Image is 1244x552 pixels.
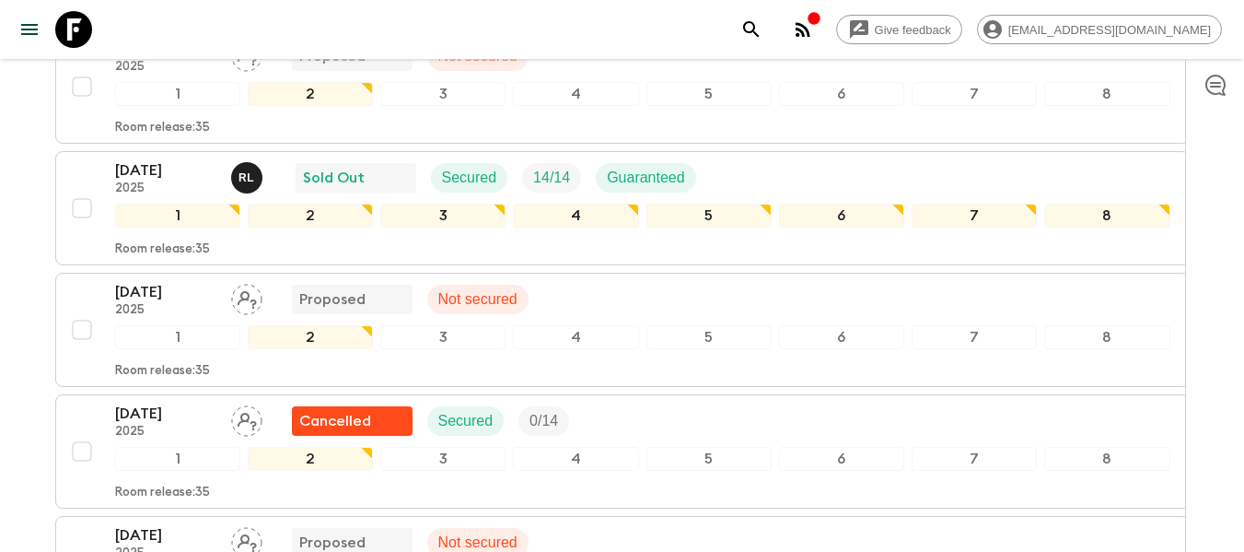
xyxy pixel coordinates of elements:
div: 8 [1044,325,1169,349]
a: Give feedback [836,15,962,44]
span: Assign pack leader [231,533,262,547]
div: 1 [115,82,240,106]
p: R L [238,170,254,185]
span: Assign pack leader [231,46,262,61]
p: 2025 [115,425,216,440]
p: [DATE] [115,403,216,425]
div: 5 [646,325,772,349]
span: Assign pack leader [231,289,262,304]
p: 2025 [115,182,216,196]
p: Secured [442,167,497,189]
div: Secured [431,163,508,193]
div: 3 [380,204,506,228]
div: 2 [248,204,373,228]
p: [DATE] [115,524,216,546]
span: Assign pack leader [231,411,262,426]
div: 7 [912,447,1037,471]
div: [EMAIL_ADDRESS][DOMAIN_NAME] [977,15,1222,44]
div: Flash Pack cancellation [292,406,413,436]
p: Not secured [438,288,517,311]
button: [DATE]2025Assign pack leaderProposedNot secured12345678Room release:35 [55,29,1190,144]
button: [DATE]2025Assign pack leaderProposedNot secured12345678Room release:35 [55,273,1190,387]
p: Room release: 35 [115,364,210,379]
div: Not secured [427,285,529,314]
div: 4 [513,82,638,106]
div: 8 [1044,204,1169,228]
div: 7 [912,325,1037,349]
p: 2025 [115,60,216,75]
div: 4 [513,447,638,471]
button: menu [11,11,48,48]
div: 7 [912,82,1037,106]
div: 3 [380,447,506,471]
p: Proposed [299,288,366,311]
div: 1 [115,325,240,349]
div: 3 [380,325,506,349]
div: 5 [646,204,772,228]
div: Secured [427,406,505,436]
p: Cancelled [299,410,371,432]
button: search adventures [733,11,770,48]
div: 2 [248,325,373,349]
button: [DATE]2025Assign pack leaderFlash Pack cancellationSecuredTrip Fill12345678Room release:35 [55,394,1190,509]
p: Secured [438,410,494,432]
div: 6 [779,447,904,471]
div: 6 [779,325,904,349]
span: Give feedback [865,23,961,37]
div: Trip Fill [518,406,569,436]
p: Sold Out [303,167,365,189]
div: 7 [912,204,1037,228]
p: [DATE] [115,281,216,303]
div: 2 [248,447,373,471]
div: 4 [513,325,638,349]
button: [DATE]2025Ryan LependySold OutSecuredTrip FillGuaranteed12345678Room release:35 [55,151,1190,265]
div: 1 [115,204,240,228]
div: 6 [779,204,904,228]
button: RL [231,162,266,194]
p: 14 / 14 [533,167,570,189]
p: Room release: 35 [115,242,210,257]
p: [DATE] [115,159,216,182]
div: 5 [646,447,772,471]
p: Room release: 35 [115,486,210,500]
div: 5 [646,82,772,106]
div: 8 [1044,82,1169,106]
p: Room release: 35 [115,121,210,135]
div: 3 [380,82,506,106]
span: [EMAIL_ADDRESS][DOMAIN_NAME] [998,23,1221,37]
div: 4 [513,204,638,228]
p: Guaranteed [607,167,685,189]
p: 0 / 14 [529,410,558,432]
p: 2025 [115,303,216,318]
div: 1 [115,447,240,471]
div: 6 [779,82,904,106]
div: 8 [1044,447,1169,471]
div: 2 [248,82,373,106]
div: Trip Fill [522,163,581,193]
span: Ryan Lependy [231,168,266,182]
